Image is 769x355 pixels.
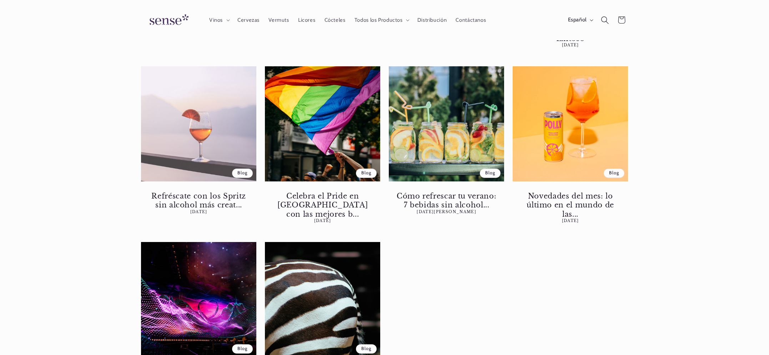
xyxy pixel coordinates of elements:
[138,7,197,33] a: Sense
[205,12,233,28] summary: Vinos
[456,17,486,24] span: Contáctanos
[149,192,249,210] a: Refréscate con los Spritz sin alcohol más creat...
[396,192,497,210] a: Cómo refrescar tu verano: 7 bebidas sin alcohol...
[298,17,315,24] span: Licores
[350,12,413,28] summary: Todos los Productos
[264,12,294,28] a: Vermuts
[520,16,620,43] a: Guía Completa para un Enero Sin Alcohol Exitoso
[209,17,223,24] span: Vinos
[413,12,451,28] a: Distribución
[268,17,289,24] span: Vermuts
[563,13,597,27] button: Español
[141,10,195,30] img: Sense
[355,17,403,24] span: Todos los Productos
[325,17,346,24] span: Cócteles
[451,12,491,28] a: Contáctanos
[520,192,620,219] a: Novedades del mes: lo último en el mundo de las...
[417,17,447,24] span: Distribución
[233,12,264,28] a: Cervezas
[568,16,587,24] span: Español
[237,17,260,24] span: Cervezas
[293,12,320,28] a: Licores
[320,12,350,28] a: Cócteles
[597,12,613,28] summary: Búsqueda
[272,192,373,219] a: Celebra el Pride en [GEOGRAPHIC_DATA] con las mejores b...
